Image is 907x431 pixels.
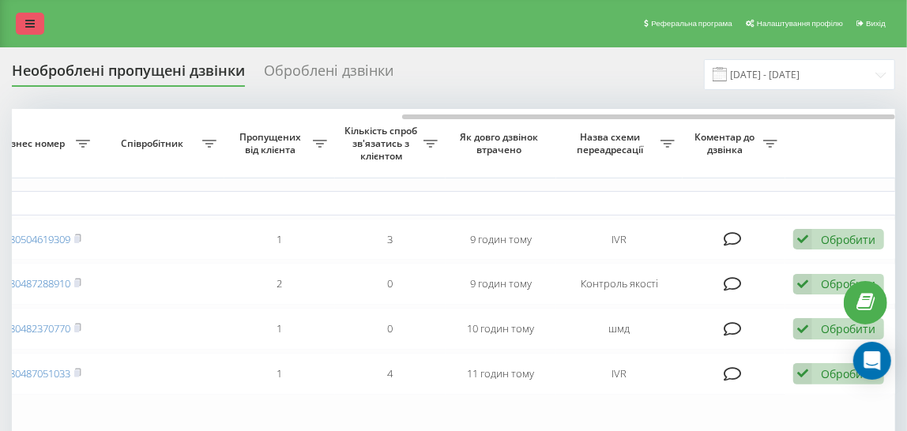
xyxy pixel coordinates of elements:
[4,366,70,380] a: 380487051033
[757,19,843,28] span: Налаштування профілю
[446,308,556,350] td: 10 годин тому
[106,137,202,150] span: Співробітник
[556,263,683,305] td: Контроль якості
[821,232,875,247] div: Обробити
[335,353,446,395] td: 4
[556,353,683,395] td: IVR
[458,131,544,156] span: Як довго дзвінок втрачено
[564,131,660,156] span: Назва схеми переадресації
[224,353,335,395] td: 1
[264,62,393,87] div: Оброблені дзвінки
[4,232,70,246] a: 380504619309
[821,321,875,336] div: Обробити
[335,263,446,305] td: 0
[224,263,335,305] td: 2
[224,219,335,260] td: 1
[335,219,446,260] td: 3
[4,321,70,335] a: 380482370770
[691,131,763,156] span: Коментар до дзвінка
[4,276,70,290] a: 380487288910
[335,308,446,350] td: 0
[651,19,732,28] span: Реферальна програма
[556,219,683,260] td: IVR
[446,353,556,395] td: 11 годин тому
[556,308,683,350] td: шмд
[232,131,313,156] span: Пропущених від клієнта
[853,342,891,380] div: Open Intercom Messenger
[866,19,886,28] span: Вихід
[343,125,423,162] span: Кількість спроб зв'язатись з клієнтом
[446,219,556,260] td: 9 годин тому
[821,366,875,381] div: Обробити
[446,263,556,305] td: 9 годин тому
[224,308,335,350] td: 1
[821,276,875,291] div: Обробити
[12,62,245,87] div: Необроблені пропущені дзвінки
